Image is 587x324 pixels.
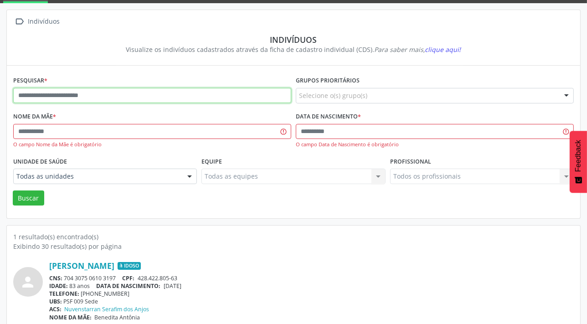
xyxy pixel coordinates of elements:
i: Para saber mais, [375,45,461,54]
label: Unidade de saúde [13,154,67,169]
div: 1 resultado(s) encontrado(s) [13,232,574,242]
i:  [13,15,26,28]
a:  Indivíduos [13,15,62,28]
div: PSF 009 Sede [49,298,574,305]
label: Nome da mãe [13,110,56,124]
span: TELEFONE: [49,290,79,298]
div: Indivíduos [26,15,62,28]
label: Equipe [201,154,222,169]
a: Nuvenstarran Serafim dos Anjos [65,305,149,313]
span: Feedback [574,140,582,172]
span: DATA DE NASCIMENTO: [97,282,161,290]
div: O campo Nome da Mãe é obrigatório [13,141,291,149]
div: O campo Data de Nascimento é obrigatório [296,141,574,149]
span: Selecione o(s) grupo(s) [299,91,367,100]
span: Idoso [118,262,141,270]
div: 704 3075 0610 3197 [49,274,574,282]
button: Buscar [13,190,44,206]
i: person [20,274,36,290]
span: ACS: [49,305,62,313]
span: [DATE] [164,282,181,290]
span: Todas as unidades [16,172,178,181]
a: [PERSON_NAME] [49,261,114,271]
div: [PHONE_NUMBER] [49,290,574,298]
label: Profissional [390,154,431,169]
span: IDADE: [49,282,68,290]
div: Indivíduos [20,35,567,45]
span: CNS: [49,274,62,282]
label: Data de nascimento [296,110,361,124]
span: CPF: [123,274,135,282]
span: NOME DA MÃE: [49,314,92,321]
span: Benedita Antônia [95,314,140,321]
span: UBS: [49,298,62,305]
label: Grupos prioritários [296,74,360,88]
div: Visualize os indivíduos cadastrados através da ficha de cadastro individual (CDS). [20,45,567,54]
span: clique aqui! [425,45,461,54]
label: Pesquisar [13,74,47,88]
button: Feedback - Mostrar pesquisa [570,131,587,193]
span: 428.422.805-63 [138,274,177,282]
div: 83 anos [49,282,574,290]
div: Exibindo 30 resultado(s) por página [13,242,574,251]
